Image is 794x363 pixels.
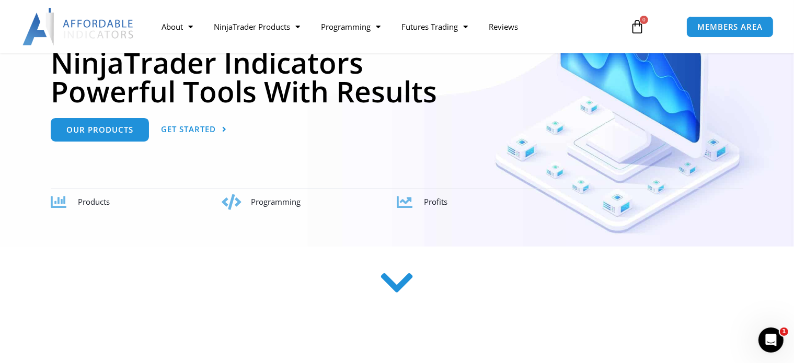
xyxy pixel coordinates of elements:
[161,118,227,142] a: Get Started
[203,15,310,39] a: NinjaTrader Products
[758,327,784,353] iframe: Intercom live chat
[251,196,301,207] span: Programming
[161,125,216,133] span: Get Started
[51,48,743,106] h1: NinjaTrader Indicators Powerful Tools With Results
[151,15,620,39] nav: Menu
[686,16,774,38] a: MEMBERS AREA
[697,23,763,31] span: MEMBERS AREA
[640,16,648,24] span: 0
[310,15,391,39] a: Programming
[151,15,203,39] a: About
[424,196,448,207] span: Profits
[780,327,788,336] span: 1
[478,15,528,39] a: Reviews
[391,15,478,39] a: Futures Trading
[614,11,660,42] a: 0
[66,126,133,134] span: Our Products
[78,196,110,207] span: Products
[51,118,149,142] a: Our Products
[22,8,135,45] img: LogoAI | Affordable Indicators – NinjaTrader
